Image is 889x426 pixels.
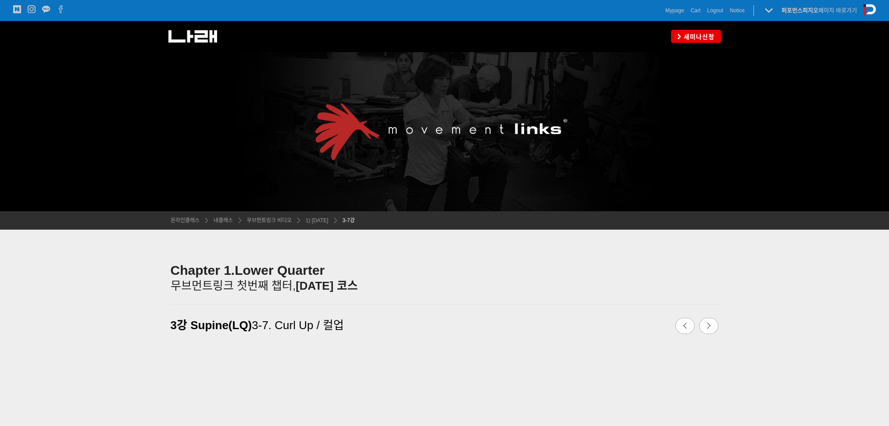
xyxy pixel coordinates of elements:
a: 세미나신청 [671,30,721,43]
a: Notice [730,6,745,15]
a: 내클래스 [209,216,233,225]
strong: Lower Quarter [235,263,325,277]
span: 3-7강 [343,217,355,224]
span: 온라인클래스 [171,217,200,224]
a: 1) [DATE] [301,216,328,225]
a: 무브먼트링크 비디오 [243,216,292,225]
span: 3-7. Curl Up / 컬업 [252,319,344,332]
span: 내클래스 [214,217,233,224]
a: 퍼포먼스피지오페이지 바로가기 [782,7,857,14]
span: 무브먼트링크 첫번째 챕터, [171,279,296,292]
strong: 퍼포먼스피지오 [782,7,818,14]
a: Cart [691,6,701,15]
a: Logout [707,6,723,15]
span: 무브먼트링크 비디오 [247,217,292,224]
strong: Chapter 1. [171,263,235,277]
a: 3-7강 [338,216,355,225]
span: 세미나신청 [681,32,714,41]
span: [DATE] 코스 [296,279,357,292]
span: 3강 Supine(LQ) [171,319,252,332]
a: Mypage [665,6,684,15]
a: 온라인클래스 [171,216,200,225]
span: 1) [DATE] [306,217,328,224]
a: 3강 Supine(LQ)3-7. Curl Up / 컬업 [171,313,532,337]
